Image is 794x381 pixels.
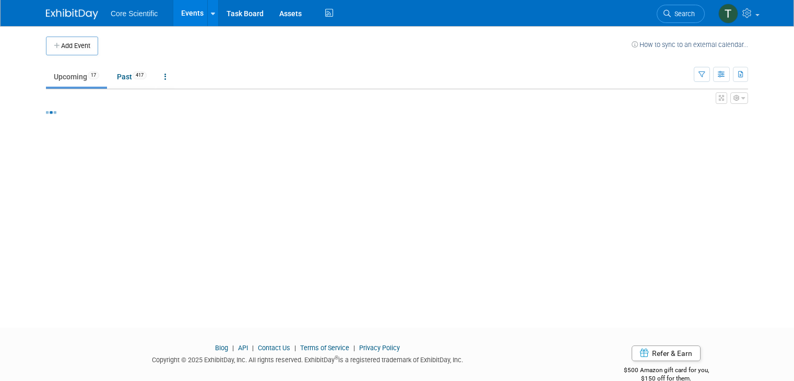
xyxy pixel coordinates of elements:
img: ExhibitDay [46,9,98,19]
div: Copyright © 2025 ExhibitDay, Inc. All rights reserved. ExhibitDay is a registered trademark of Ex... [46,353,568,365]
a: Blog [215,344,228,352]
img: Thila Pathma [718,4,738,23]
a: Past417 [109,67,155,87]
span: 417 [133,72,147,79]
button: Add Event [46,37,98,55]
span: Core Scientific [111,9,158,18]
img: loading... [46,111,56,114]
a: Privacy Policy [359,344,400,352]
a: Contact Us [258,344,290,352]
a: Terms of Service [300,344,349,352]
a: Search [657,5,705,23]
a: Refer & Earn [632,346,701,361]
span: | [230,344,236,352]
span: 17 [88,72,99,79]
a: Upcoming17 [46,67,107,87]
sup: ® [335,355,338,361]
span: | [250,344,256,352]
span: Search [671,10,695,18]
span: | [351,344,358,352]
a: API [238,344,248,352]
span: | [292,344,299,352]
a: How to sync to an external calendar... [632,41,748,49]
